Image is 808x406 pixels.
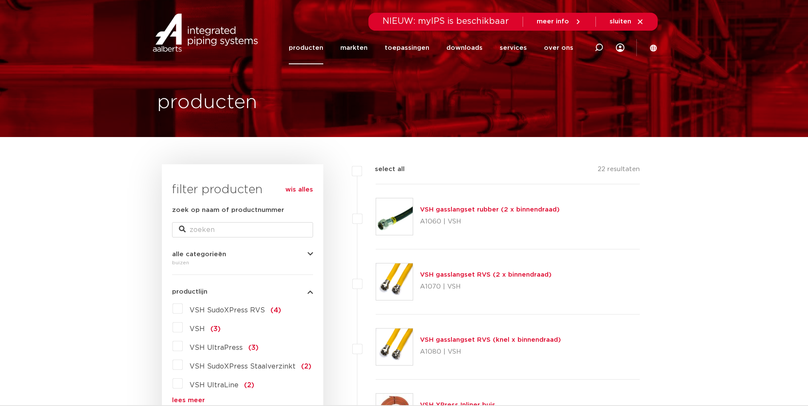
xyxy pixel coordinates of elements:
span: VSH UltraLine [190,382,239,389]
nav: Menu [289,31,573,64]
a: lees meer [172,397,313,403]
span: (2) [301,363,311,370]
input: zoeken [172,222,313,237]
span: (2) [244,382,254,389]
span: productlijn [172,289,207,295]
span: VSH SudoXPress Staalverzinkt [190,363,296,370]
label: select all [362,164,405,174]
p: A1070 | VSH [420,280,552,294]
a: VSH gasslangset RVS (2 x binnendraad) [420,272,552,278]
a: toepassingen [385,31,429,64]
span: NIEUW: myIPS is beschikbaar [382,17,509,26]
img: Thumbnail for VSH gasslangset RVS (2 x binnendraad) [376,263,413,300]
button: alle categorieën [172,251,313,257]
a: producten [289,31,323,64]
a: sluiten [610,18,644,26]
img: Thumbnail for VSH gasslangset rubber (2 x binnendraad) [376,198,413,235]
h3: filter producten [172,181,313,198]
button: productlijn [172,289,313,295]
a: services [500,31,527,64]
div: buizen [172,257,313,268]
span: (3) [248,344,259,351]
span: alle categorieën [172,251,226,257]
a: downloads [446,31,483,64]
a: wis alles [285,185,313,195]
a: VSH gasslangset RVS (knel x binnendraad) [420,337,561,343]
span: meer info [537,18,569,25]
h1: producten [157,89,257,116]
span: (4) [270,307,281,314]
span: (3) [210,326,221,332]
a: over ons [544,31,573,64]
span: sluiten [610,18,631,25]
a: markten [340,31,368,64]
span: VSH UltraPress [190,344,243,351]
label: zoek op naam of productnummer [172,205,284,215]
p: A1060 | VSH [420,215,560,229]
img: Thumbnail for VSH gasslangset RVS (knel x binnendraad) [376,329,413,365]
p: A1080 | VSH [420,345,561,359]
p: 22 resultaten [598,164,640,177]
a: VSH gasslangset rubber (2 x binnendraad) [420,206,560,213]
span: VSH [190,326,205,332]
a: meer info [537,18,582,26]
span: VSH SudoXPress RVS [190,307,265,314]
